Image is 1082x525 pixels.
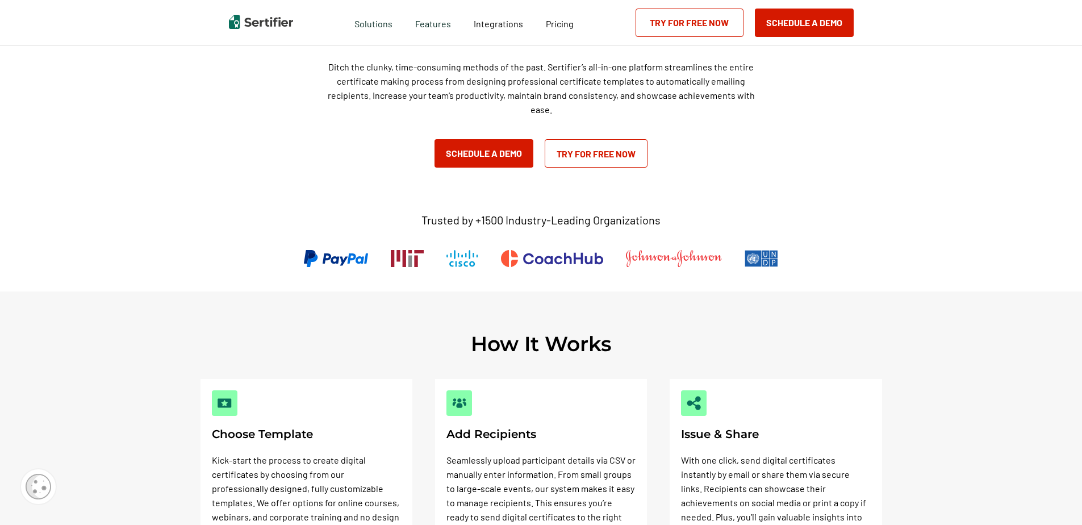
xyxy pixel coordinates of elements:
[626,250,721,267] img: Johnson & Johnson
[755,9,854,37] button: Schedule a Demo
[636,9,743,37] a: Try for Free Now
[546,18,574,29] span: Pricing
[745,250,778,267] img: UNDP
[546,15,574,30] a: Pricing
[415,15,451,30] span: Features
[391,250,424,267] img: Massachusetts Institute of Technology
[501,250,603,267] img: CoachHub
[471,331,612,356] h2: How It Works
[446,427,636,441] h3: Add Recipients
[681,427,870,441] h3: Issue & Share
[687,396,701,410] img: Issue & Share Image
[421,213,661,227] p: Trusted by +1500 Industry-Leading Organizations
[545,139,647,168] a: Try for Free Now
[474,15,523,30] a: Integrations
[435,139,533,168] button: Schedule a Demo
[26,474,51,499] img: Cookie Popup Icon
[354,15,392,30] span: Solutions
[323,60,760,116] p: Ditch the clunky, time-consuming methods of the past. Sertifier’s all-in-one platform streamlines...
[218,396,232,410] img: Choose Template Image
[474,18,523,29] span: Integrations
[304,250,368,267] img: PayPal
[1025,470,1082,525] iframe: Chat Widget
[212,427,401,441] h3: Choose Template
[452,396,466,410] img: Add Recipients Image
[446,250,478,267] img: Cisco
[229,15,293,29] img: Sertifier | Digital Credentialing Platform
